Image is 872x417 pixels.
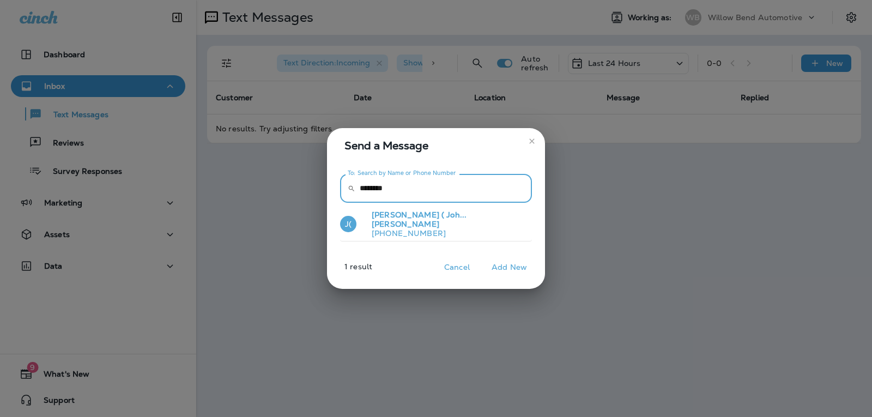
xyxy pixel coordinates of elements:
span: [PERSON_NAME] [372,219,439,229]
div: J( [340,216,356,232]
p: [PHONE_NUMBER] [363,229,528,238]
button: close [523,132,541,150]
label: To: Search by Name or Phone Number [348,169,456,177]
button: Cancel [437,259,477,276]
p: 1 result [323,262,372,280]
span: Send a Message [344,137,532,154]
button: J([PERSON_NAME] ( Joh... [PERSON_NAME][PHONE_NUMBER] [340,207,532,241]
button: Add New [486,259,532,276]
span: [PERSON_NAME] ( Joh... [372,210,467,220]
